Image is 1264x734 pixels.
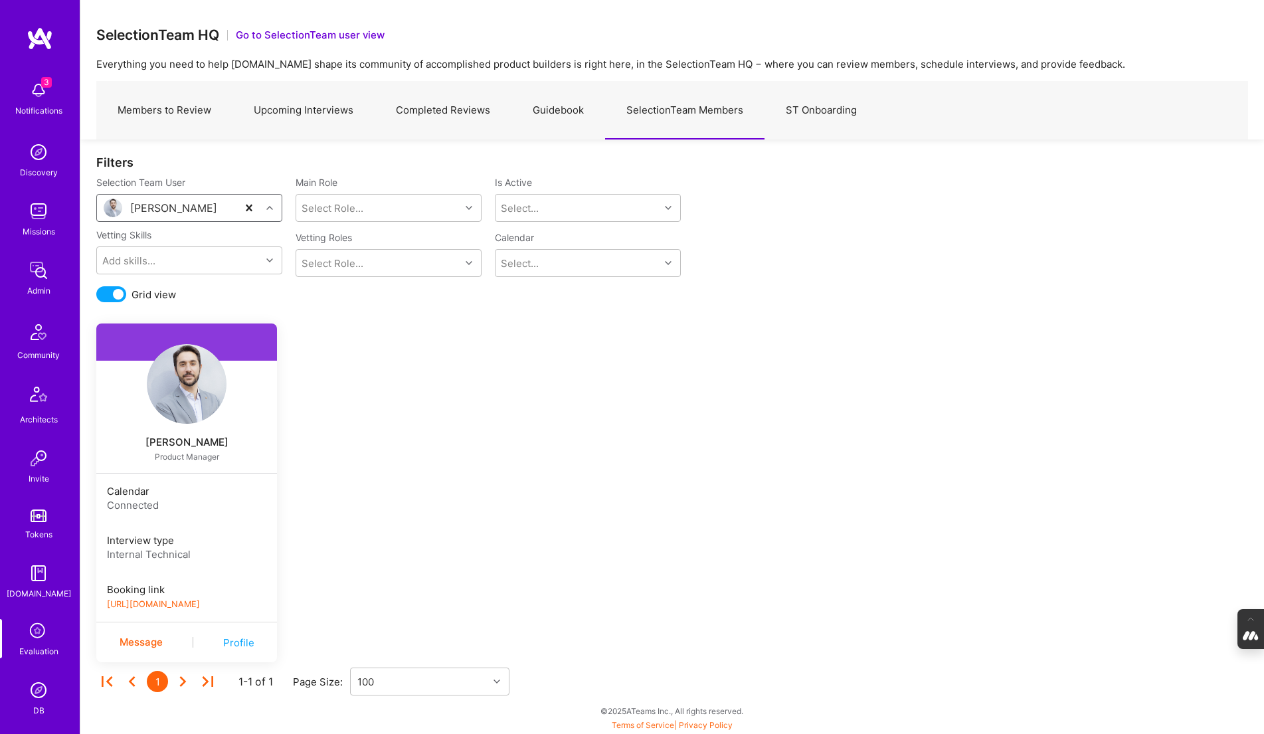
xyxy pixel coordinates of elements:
div: [PERSON_NAME] [130,201,217,215]
img: logo [27,27,53,50]
i: icon Chevron [665,260,672,266]
i: icon Chevron [665,205,672,211]
a: Guidebook [511,82,605,139]
div: Calendar [107,484,266,498]
div: [DOMAIN_NAME] [7,587,71,600]
div: 1 [147,671,168,692]
div: DB [33,703,45,717]
div: Select... [501,201,539,215]
h3: SelectionTeam HQ [96,27,219,43]
div: Select Role... [302,201,363,215]
label: Main Role [296,176,482,189]
img: User Avatar [147,344,226,424]
span: 3 [41,77,52,88]
div: 1-1 of 1 [238,675,273,689]
img: bell [25,77,52,104]
div: Select... [501,256,539,270]
i: icon Chevron [266,205,273,211]
div: Connected [107,498,266,512]
img: tokens [31,509,46,522]
div: Architects [20,413,58,426]
a: SelectionTeam Members [605,82,765,139]
a: Upcoming Interviews [232,82,375,139]
a: Profile [223,636,254,650]
div: Evaluation [19,644,58,658]
img: admin teamwork [25,257,52,284]
a: Terms of Service [612,720,674,730]
div: Interview type [107,533,266,547]
a: Completed Reviews [375,82,511,139]
img: discovery [25,139,52,165]
i: icon Chevron [466,205,472,211]
a: [PERSON_NAME] [96,434,277,450]
div: Page Size: [293,675,350,689]
img: Architects [23,381,54,413]
div: Missions [23,225,55,238]
img: Invite [25,445,52,472]
p: Everything you need to help [DOMAIN_NAME] shape its community of accomplished product builders is... [96,57,1248,71]
a: ST Onboarding [765,82,878,139]
label: Vetting Skills [96,229,151,241]
i: icon Chevron [466,260,472,266]
span: | [612,720,733,730]
button: Go to SelectionTeam user view [236,28,385,42]
label: Selection Team User [96,176,282,189]
div: Internal Technical [107,547,266,561]
a: Members to Review [96,82,232,139]
div: © 2025 ATeams Inc., All rights reserved. [80,694,1264,727]
div: Add skills... [102,254,155,268]
div: Invite [29,472,49,486]
label: Vetting Roles [296,231,482,244]
div: Product Manager [112,452,261,462]
div: Booking link [107,583,266,596]
a: User Avatar [96,344,277,424]
div: Filters [96,155,1248,169]
label: Calendar [495,231,534,244]
div: Tokens [25,527,52,541]
div: Select Role... [302,256,363,270]
div: Community [17,348,60,362]
a: [URL][DOMAIN_NAME] [107,599,200,609]
img: Community [23,316,54,348]
i: icon SelectionTeam [26,619,51,644]
img: User Avatar [104,199,122,217]
i: icon Chevron [494,678,500,685]
span: Grid view [132,288,176,302]
div: 100 [357,675,374,689]
img: Admin Search [25,677,52,703]
img: guide book [25,560,52,587]
i: icon Chevron [266,257,273,264]
div: Notifications [15,104,62,118]
label: Is Active [495,176,532,189]
a: Privacy Policy [679,720,733,730]
div: Admin [27,284,50,298]
div: Message [120,634,163,650]
div: Discovery [20,165,58,179]
img: teamwork [25,198,52,225]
